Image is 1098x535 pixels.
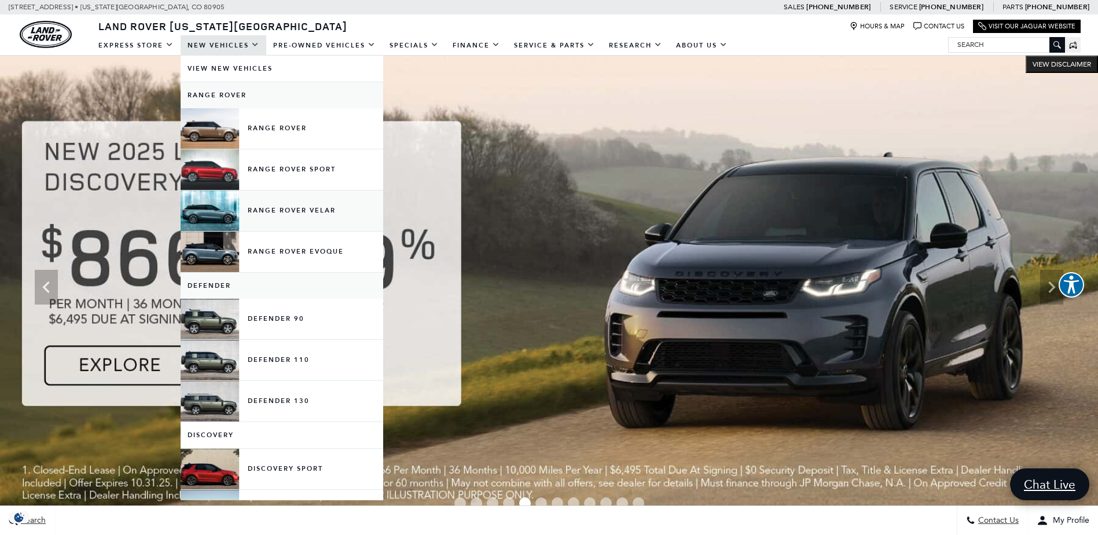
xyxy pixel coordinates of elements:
span: Go to slide 8 [568,497,579,509]
a: Range Rover [181,108,383,149]
a: Finance [446,35,507,56]
a: Discovery [181,422,383,448]
button: Open user profile menu [1028,506,1098,535]
a: [PHONE_NUMBER] [1025,2,1089,12]
a: View New Vehicles [181,56,383,82]
a: Specials [383,35,446,56]
span: Service [890,3,917,11]
a: [STREET_ADDRESS] • [US_STATE][GEOGRAPHIC_DATA], CO 80905 [9,3,225,11]
span: Go to slide 4 [503,497,515,509]
a: Defender 110 [181,340,383,380]
div: Next [1040,270,1063,305]
a: Defender 130 [181,381,383,422]
a: [PHONE_NUMBER] [806,2,871,12]
a: Visit Our Jaguar Website [978,22,1075,31]
img: Land Rover [20,21,72,48]
a: New Vehicles [181,35,266,56]
a: About Us [669,35,735,56]
span: Go to slide 3 [487,497,498,509]
a: land-rover [20,21,72,48]
span: Go to slide 10 [600,497,612,509]
button: Explore your accessibility options [1059,272,1084,298]
span: Land Rover [US_STATE][GEOGRAPHIC_DATA] [98,19,347,33]
a: Discovery Sport [181,449,383,489]
span: Go to slide 5 [519,497,531,509]
span: Parts [1002,3,1023,11]
a: Defender [181,273,383,299]
a: Service & Parts [507,35,602,56]
a: Discovery [181,490,383,530]
span: Go to slide 11 [616,497,628,509]
a: [PHONE_NUMBER] [919,2,983,12]
a: Chat Live [1010,468,1089,500]
span: Chat Live [1018,477,1081,492]
a: EXPRESS STORE [91,35,181,56]
a: Range Rover Sport [181,149,383,190]
a: Hours & Map [850,22,905,31]
aside: Accessibility Help Desk [1059,272,1084,300]
div: Previous [35,270,58,305]
a: Land Rover [US_STATE][GEOGRAPHIC_DATA] [91,19,354,33]
input: Search [949,38,1064,52]
a: Contact Us [913,22,964,31]
a: Defender 90 [181,299,383,339]
a: Range Rover Evoque [181,232,383,272]
a: Research [602,35,669,56]
a: Pre-Owned Vehicles [266,35,383,56]
button: VIEW DISCLAIMER [1026,56,1098,73]
span: Sales [784,3,805,11]
span: Go to slide 1 [454,497,466,509]
span: My Profile [1048,516,1089,526]
a: Range Rover [181,82,383,108]
span: Go to slide 2 [471,497,482,509]
div: Privacy Settings [6,511,32,523]
span: Go to slide 7 [552,497,563,509]
span: Go to slide 6 [535,497,547,509]
span: Go to slide 9 [584,497,596,509]
a: Range Rover Velar [181,190,383,231]
span: Contact Us [975,516,1019,526]
span: VIEW DISCLAIMER [1033,60,1091,69]
span: Go to slide 12 [633,497,644,509]
nav: Main Navigation [91,35,735,56]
